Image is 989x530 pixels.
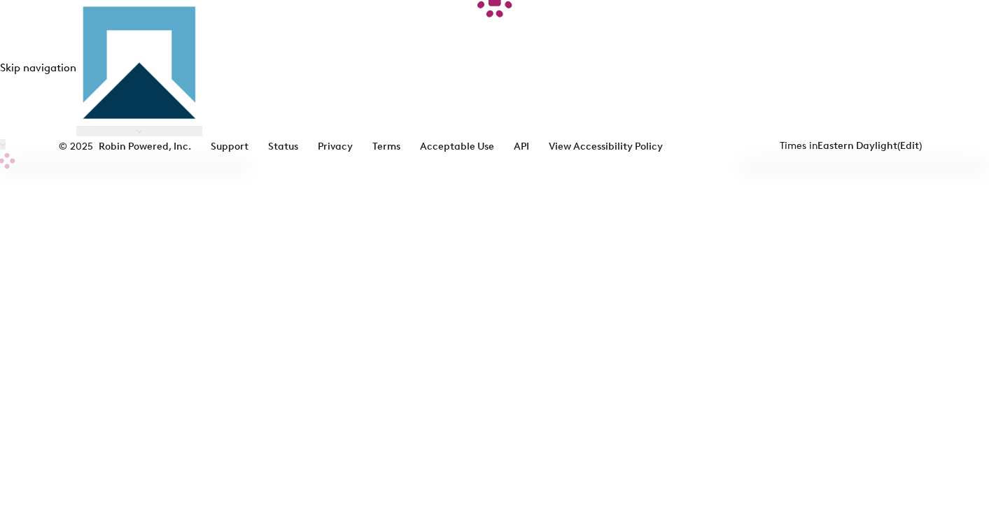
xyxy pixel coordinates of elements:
[99,141,191,152] a: Robin Powered, Inc.
[318,141,353,152] a: Privacy
[549,141,663,152] a: View Accessibility Policy
[211,141,248,152] a: Support
[372,141,400,152] a: Terms
[514,141,529,152] a: API
[70,141,93,152] span: 2025
[420,141,494,152] a: Acceptable Use
[780,138,922,154] p: ( )
[818,140,897,152] span: Eastern Daylight
[780,140,897,152] span: Times in
[268,141,298,152] a: Status
[59,141,67,152] span: ©
[900,140,919,152] a: Edit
